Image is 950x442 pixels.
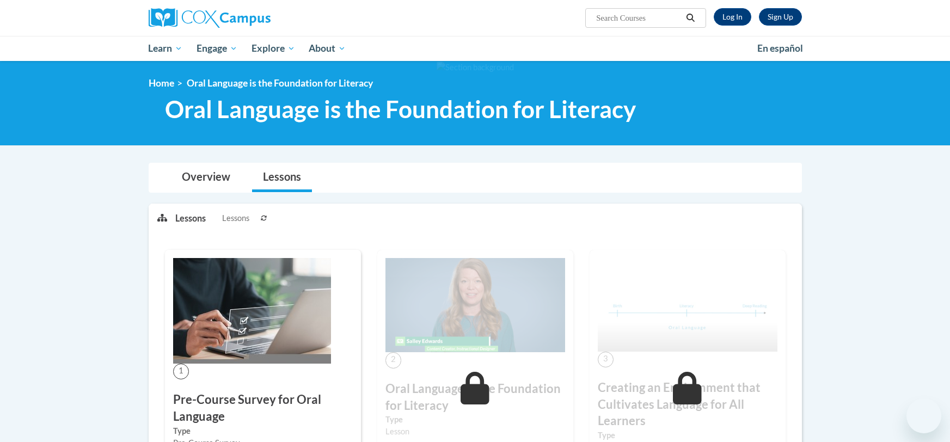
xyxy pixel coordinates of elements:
[148,42,182,55] span: Learn
[385,380,565,414] h3: Oral Language is the Foundation for Literacy
[385,352,401,368] span: 2
[682,11,698,24] button: Search
[173,391,353,425] h3: Pre-Course Survey for Oral Language
[149,8,356,28] a: Cox Campus
[173,425,353,437] label: Type
[302,36,353,61] a: About
[244,36,302,61] a: Explore
[385,414,565,426] label: Type
[437,62,514,73] img: Section background
[175,212,206,224] p: Lessons
[187,77,373,89] span: Oral Language is the Foundation for Literacy
[385,258,565,353] img: Course Image
[714,8,751,26] a: Log In
[171,163,241,192] a: Overview
[197,42,237,55] span: Engage
[132,36,818,61] div: Main menu
[598,258,777,352] img: Course Image
[385,426,565,438] div: Lesson
[222,212,249,224] span: Lessons
[173,364,189,379] span: 1
[595,11,682,24] input: Search Courses
[189,36,244,61] a: Engage
[759,8,802,26] a: Register
[598,352,614,367] span: 3
[598,429,777,441] label: Type
[906,398,941,433] iframe: Button to launch messaging window
[750,37,810,60] a: En español
[309,42,346,55] span: About
[149,77,174,89] a: Home
[598,379,777,429] h3: Creating an Environment that Cultivates Language for All Learners
[142,36,190,61] a: Learn
[252,163,312,192] a: Lessons
[173,258,331,364] img: Course Image
[165,95,636,124] span: Oral Language is the Foundation for Literacy
[757,42,803,54] span: En español
[149,8,271,28] img: Cox Campus
[252,42,295,55] span: Explore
